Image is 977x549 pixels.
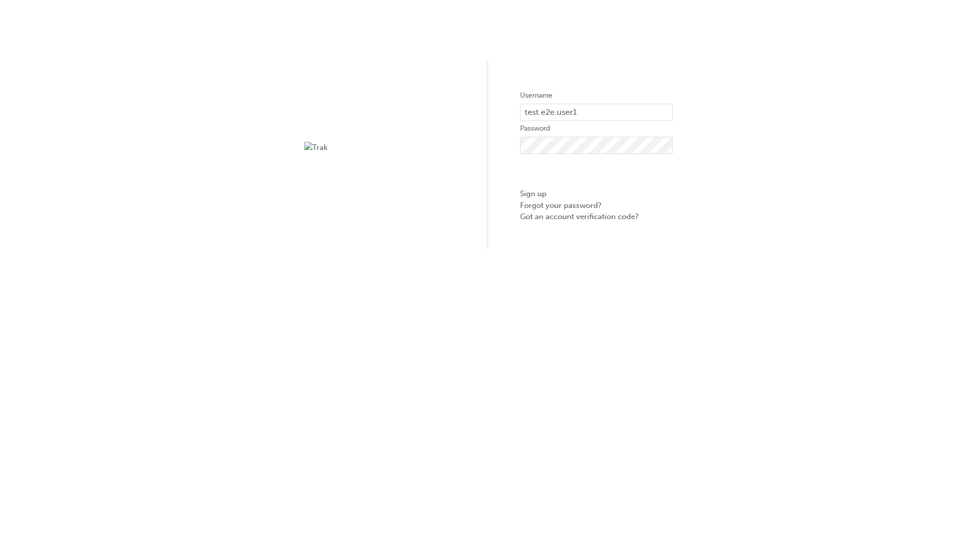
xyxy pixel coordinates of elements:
[520,104,673,121] input: Username
[520,162,673,181] button: Sign In
[520,123,673,135] label: Password
[520,188,673,200] a: Sign up
[520,211,673,223] a: Got an account verification code?
[304,142,457,154] img: Trak
[520,200,673,211] a: Forgot your password?
[520,89,673,102] label: Username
